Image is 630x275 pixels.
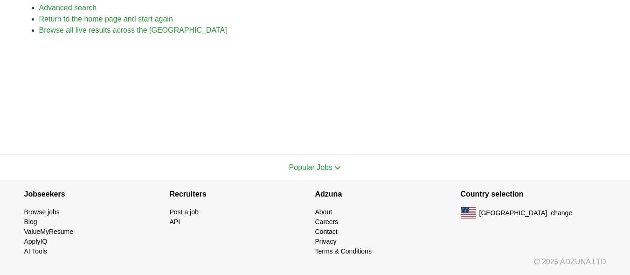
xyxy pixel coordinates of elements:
[39,15,173,23] a: Return to the home page and start again
[315,218,339,226] a: Careers
[479,208,547,218] span: [GEOGRAPHIC_DATA]
[24,208,60,216] a: Browse jobs
[170,218,180,226] a: API
[24,238,48,245] a: ApplyIQ
[315,247,372,255] a: Terms & Conditions
[461,207,476,219] img: US flag
[24,247,48,255] a: AI Tools
[334,166,341,170] img: toggle icon
[289,163,332,171] span: Popular Jobs
[315,208,332,216] a: About
[170,208,199,216] a: Post a job
[551,208,572,218] button: change
[24,43,606,139] iframe: Ads by Google
[315,228,338,235] a: Contact
[461,181,606,207] h4: Country selection
[17,256,614,275] div: © 2025 ADZUNA LTD
[39,4,97,12] a: Advanced search
[24,228,74,235] a: ValueMyResume
[24,218,37,226] a: Blog
[315,238,337,245] a: Privacy
[39,26,227,34] a: Browse all live results across the [GEOGRAPHIC_DATA]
